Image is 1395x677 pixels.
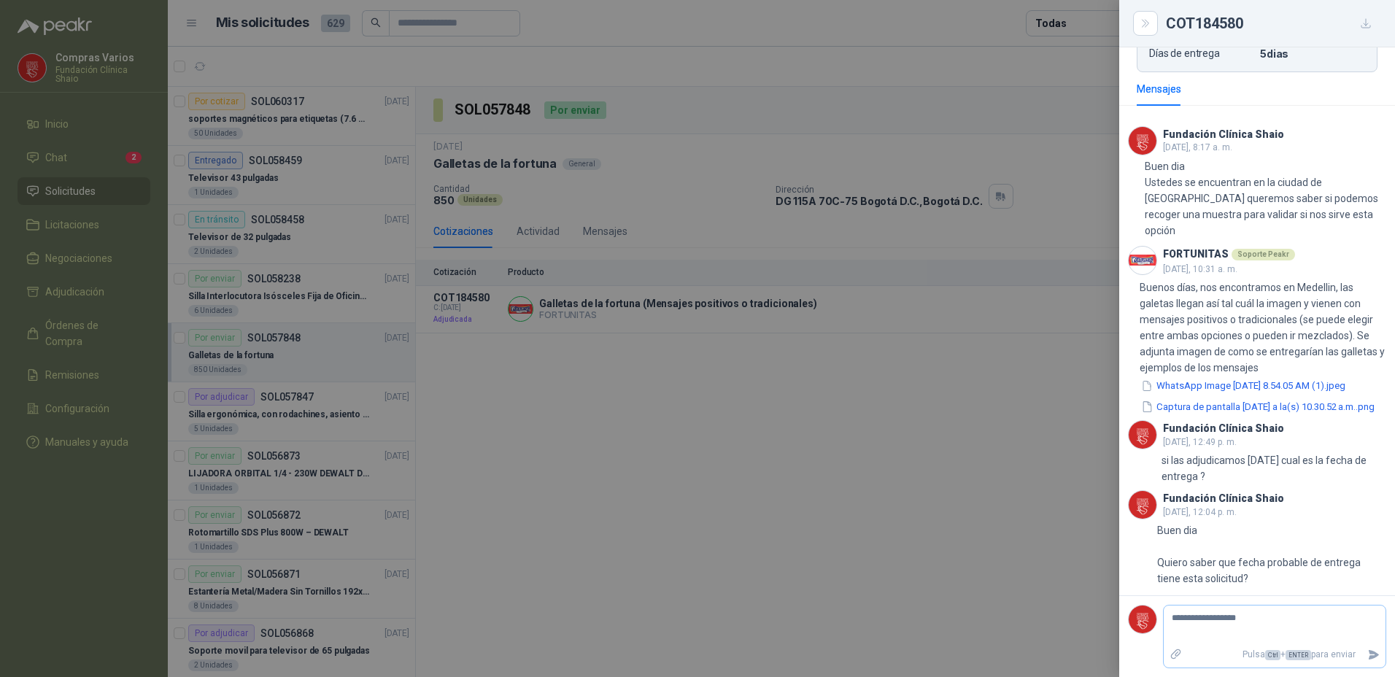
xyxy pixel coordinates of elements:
h3: Fundación Clínica Shaio [1163,495,1284,503]
span: [DATE], 12:49 p. m. [1163,437,1237,447]
label: Adjuntar archivos [1164,642,1189,668]
h3: FORTUNITAS [1163,250,1229,258]
span: ENTER [1286,650,1311,660]
button: Captura de pantalla [DATE] a la(s) 10.30.52 a.m..png [1140,399,1376,414]
span: Ctrl [1265,650,1280,660]
img: Company Logo [1129,127,1156,155]
img: Company Logo [1129,491,1156,519]
p: Días de entrega [1149,47,1254,60]
div: Soporte Peakr [1232,249,1295,260]
p: Buen dia Ustedes se encuentran en la ciudad de [GEOGRAPHIC_DATA] queremos saber si podemos recoge... [1145,158,1386,239]
p: 5 dias [1260,47,1365,60]
img: Company Logo [1129,421,1156,449]
span: [DATE], 12:04 p. m. [1163,507,1237,517]
h3: Fundación Clínica Shaio [1163,425,1284,433]
span: [DATE], 8:17 a. m. [1163,142,1232,152]
h3: Fundación Clínica Shaio [1163,131,1284,139]
p: si las adjudicamos [DATE] cual es la fecha de entrega ? [1162,452,1386,484]
p: Buen dia Quiero saber que fecha probable de entrega tiene esta solicitud? [1157,522,1386,587]
button: WhatsApp Image [DATE] 8.54.05 AM (1).jpeg [1140,379,1347,394]
div: Mensajes [1137,81,1181,97]
span: [DATE], 10:31 a. m. [1163,264,1237,274]
button: Close [1137,15,1154,32]
p: Pulsa + para enviar [1189,642,1362,668]
button: Enviar [1361,642,1386,668]
img: Company Logo [1129,606,1156,633]
div: COT184580 [1166,12,1377,35]
img: Company Logo [1129,247,1156,274]
p: Buenos días, nos encontramos en Medellin, las galetas llegan así tal cuál la imagen y vienen con ... [1140,279,1386,376]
